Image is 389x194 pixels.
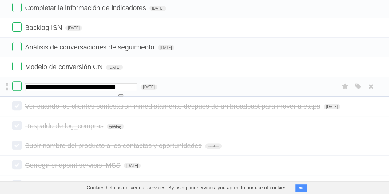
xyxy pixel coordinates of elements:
[141,84,157,90] span: [DATE]
[25,161,122,169] span: Corregir endpoint servicio IMSS
[12,141,22,150] label: Done
[25,4,148,12] span: Completar la información de indicadores
[106,65,123,70] span: [DATE]
[12,81,22,91] label: Done
[12,42,22,51] label: Done
[25,63,104,71] span: Modelo de conversión CN
[25,102,322,110] span: Ver cuando los clientes contestaron inmediatamente después de un broadcast para mover a etapa
[339,81,351,92] label: Star task
[149,6,166,11] span: [DATE]
[158,45,174,50] span: [DATE]
[25,181,134,189] span: Reporte nómina calculada en Inglés
[12,62,22,71] label: Done
[12,160,22,169] label: Done
[107,124,124,129] span: [DATE]
[25,24,64,31] span: Backlog ISN
[12,101,22,110] label: Done
[81,182,294,194] span: Cookies help us deliver our services. By using our services, you agree to our use of cookies.
[25,43,156,51] span: Análisis de conversaciones de seguimiento
[25,122,105,130] span: Respaldo de log_compras
[324,104,340,109] span: [DATE]
[205,143,222,149] span: [DATE]
[12,180,22,189] label: Done
[295,184,307,192] button: OK
[25,142,203,149] span: Subir nombre del producto a los contactos y oportunidades
[12,3,22,12] label: Done
[65,25,82,31] span: [DATE]
[12,121,22,130] label: Done
[124,163,141,168] span: [DATE]
[12,22,22,32] label: Done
